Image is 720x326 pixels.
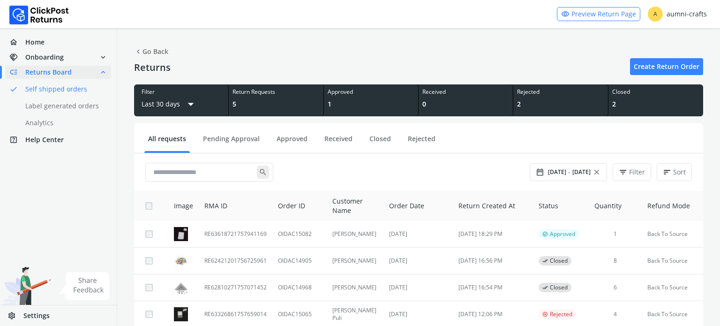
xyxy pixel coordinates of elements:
a: Pending Approval [199,134,263,151]
span: - [568,167,570,177]
span: filter_list [619,166,627,179]
div: 5 [232,99,319,109]
span: help_center [9,133,25,146]
div: 1 [328,99,414,109]
span: Go Back [134,45,168,58]
span: chevron_left [134,45,142,58]
td: Back To Source [642,221,703,248]
td: Back To Source [642,274,703,301]
th: Quantity [589,191,642,221]
span: date_range [536,166,544,179]
td: [PERSON_NAME] [327,274,383,301]
span: home [9,36,25,49]
div: 0 [422,99,509,109]
th: Order ID [272,191,327,221]
div: Closed [612,88,699,96]
span: [DATE] [572,168,591,176]
span: Filter [629,167,645,177]
span: Returns Board [25,68,72,77]
th: RMA ID [199,191,272,221]
div: Return Requests [232,88,319,96]
span: done_all [542,284,548,291]
span: highlight_off [542,311,548,318]
th: Customer Name [327,191,383,221]
img: row_image [174,307,188,321]
td: [PERSON_NAME] [327,248,383,274]
span: search [257,166,269,179]
a: help_centerHelp Center [6,133,111,146]
a: visibilityPreview Return Page [557,7,640,21]
span: handshake [9,51,25,64]
button: Last 30 daysarrow_drop_down [142,96,198,113]
span: sort [663,166,671,179]
div: 2 [517,99,604,109]
span: [DATE] [548,168,566,176]
td: [PERSON_NAME] [327,221,383,248]
td: [DATE] 18:29 PM [453,221,533,248]
div: Rejected [517,88,604,96]
img: row_image [174,254,188,268]
th: Image [163,191,199,221]
span: verified [542,230,548,238]
a: All requests [144,134,190,151]
td: [DATE] [383,248,453,274]
div: Approved [328,88,414,96]
a: Rejected [404,134,439,151]
span: Home [25,38,45,47]
td: [DATE] [383,221,453,248]
td: OIDAC15082 [272,221,327,248]
span: Closed [550,257,568,265]
td: [DATE] 16:54 PM [453,274,533,301]
td: OIDAC14968 [272,274,327,301]
span: expand_more [99,51,107,64]
span: expand_less [99,66,107,79]
span: settings [7,309,23,322]
button: sortSort [657,163,692,181]
td: 1 [589,221,642,248]
span: Settings [23,311,50,320]
div: 2 [612,99,699,109]
td: Back To Source [642,248,703,274]
a: Closed [366,134,395,151]
th: Refund Mode [642,191,703,221]
span: Help Center [25,135,64,144]
span: visibility [561,8,570,21]
td: OIDAC14905 [272,248,327,274]
a: Approved [273,134,311,151]
span: arrow_drop_down [184,96,198,113]
div: Filter [142,88,221,96]
a: Analytics [6,116,122,129]
div: aumni-crafts [648,7,707,22]
a: Received [321,134,356,151]
span: A [648,7,663,22]
th: Status [533,191,589,221]
td: [DATE] [383,274,453,301]
img: row_image [174,281,188,295]
img: row_image [174,227,188,241]
span: Rejected [550,311,572,318]
th: Return Created At [453,191,533,221]
td: [DATE] 16:56 PM [453,248,533,274]
a: homeHome [6,36,111,49]
td: RE62421201756725961 [199,248,272,274]
span: Onboarding [25,53,64,62]
div: Received [422,88,509,96]
a: Label generated orders [6,99,122,113]
td: 6 [589,274,642,301]
span: done [9,83,18,96]
span: Approved [550,230,575,238]
td: 8 [589,248,642,274]
th: Order Date [383,191,453,221]
a: Create Return Order [630,58,703,75]
span: close [592,166,601,179]
img: Logo [9,6,69,24]
span: low_priority [9,66,25,79]
td: RE62810271757071452 [199,274,272,301]
span: done_all [542,257,548,265]
td: RE63618721757941169 [199,221,272,248]
h4: Returns [134,62,171,73]
img: share feedback [59,272,110,300]
span: Closed [550,284,568,291]
a: doneSelf shipped orders [6,83,122,96]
